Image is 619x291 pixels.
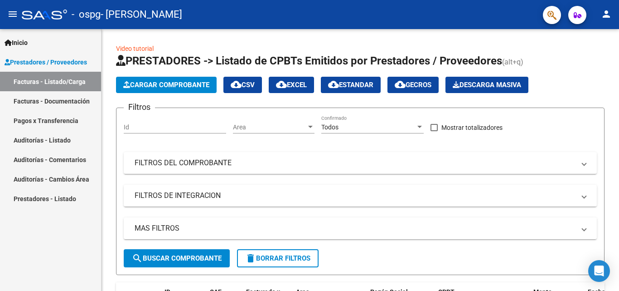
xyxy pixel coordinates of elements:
span: Gecros [395,81,431,89]
span: Descarga Masiva [453,81,521,89]
mat-icon: person [601,9,612,20]
mat-icon: cloud_download [328,79,339,90]
mat-expansion-panel-header: FILTROS DEL COMPROBANTE [124,152,597,174]
mat-expansion-panel-header: FILTROS DE INTEGRACION [124,185,597,207]
span: Buscar Comprobante [132,254,222,262]
button: Cargar Comprobante [116,77,217,93]
span: (alt+q) [502,58,523,66]
mat-icon: search [132,253,143,264]
mat-icon: menu [7,9,18,20]
button: Buscar Comprobante [124,249,230,267]
span: - ospg [72,5,101,25]
mat-expansion-panel-header: MAS FILTROS [124,217,597,239]
span: PRESTADORES -> Listado de CPBTs Emitidos por Prestadores / Proveedores [116,54,502,67]
mat-panel-title: FILTROS DE INTEGRACION [135,191,575,201]
div: Open Intercom Messenger [588,260,610,282]
button: Estandar [321,77,381,93]
span: Estandar [328,81,373,89]
span: Todos [321,123,339,131]
span: CSV [231,81,255,89]
h3: Filtros [124,101,155,113]
button: Borrar Filtros [237,249,319,267]
span: Borrar Filtros [245,254,310,262]
mat-panel-title: FILTROS DEL COMPROBANTE [135,158,575,168]
mat-panel-title: MAS FILTROS [135,223,575,233]
a: Video tutorial [116,45,154,52]
span: - [PERSON_NAME] [101,5,182,25]
app-download-masive: Descarga masiva de comprobantes (adjuntos) [445,77,528,93]
span: Cargar Comprobante [123,81,209,89]
button: Descarga Masiva [445,77,528,93]
button: EXCEL [269,77,314,93]
span: Inicio [5,38,28,48]
span: Prestadores / Proveedores [5,57,87,67]
button: CSV [223,77,262,93]
button: Gecros [387,77,439,93]
span: EXCEL [276,81,307,89]
span: Mostrar totalizadores [441,122,503,133]
mat-icon: cloud_download [395,79,406,90]
span: Area [233,123,306,131]
mat-icon: cloud_download [276,79,287,90]
mat-icon: delete [245,253,256,264]
mat-icon: cloud_download [231,79,242,90]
